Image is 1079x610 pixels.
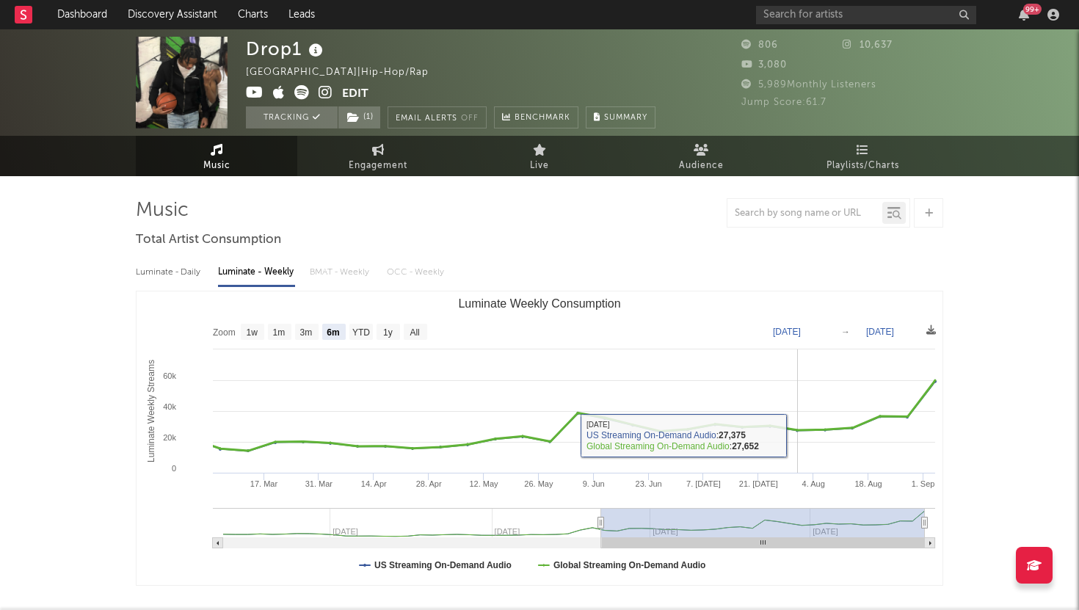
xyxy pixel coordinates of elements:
[361,479,387,488] text: 14. Apr
[586,106,655,128] button: Summary
[841,327,850,337] text: →
[461,115,479,123] em: Off
[741,98,826,107] span: Jump Score: 61.7
[553,560,706,570] text: Global Streaming On-Demand Audio
[218,260,295,285] div: Luminate - Weekly
[146,360,156,462] text: Luminate Weekly Streams
[203,157,230,175] span: Music
[727,208,882,219] input: Search by song name or URL
[843,40,893,50] span: 10,637
[136,260,203,285] div: Luminate - Daily
[352,327,370,338] text: YTD
[854,479,882,488] text: 18. Aug
[773,327,801,337] text: [DATE]
[300,327,313,338] text: 3m
[338,106,380,128] button: (1)
[741,40,778,50] span: 806
[273,327,286,338] text: 1m
[374,560,512,570] text: US Streaming On-Demand Audio
[583,479,605,488] text: 9. Jun
[679,157,724,175] span: Audience
[163,433,176,442] text: 20k
[349,157,407,175] span: Engagement
[469,479,498,488] text: 12. May
[515,109,570,127] span: Benchmark
[163,402,176,411] text: 40k
[213,327,236,338] text: Zoom
[620,136,782,176] a: Audience
[297,136,459,176] a: Engagement
[246,106,338,128] button: Tracking
[458,297,620,310] text: Luminate Weekly Consumption
[530,157,549,175] span: Live
[342,85,368,104] button: Edit
[686,479,721,488] text: 7. [DATE]
[250,479,278,488] text: 17. Mar
[826,157,899,175] span: Playlists/Charts
[383,327,393,338] text: 1y
[247,327,258,338] text: 1w
[604,114,647,122] span: Summary
[416,479,442,488] text: 28. Apr
[1019,9,1029,21] button: 99+
[388,106,487,128] button: Email AlertsOff
[163,371,176,380] text: 60k
[912,479,935,488] text: 1. Sep
[1023,4,1042,15] div: 99 +
[136,136,297,176] a: Music
[494,106,578,128] a: Benchmark
[338,106,381,128] span: ( 1 )
[524,479,553,488] text: 26. May
[459,136,620,176] a: Live
[410,327,419,338] text: All
[741,60,787,70] span: 3,080
[246,64,446,81] div: [GEOGRAPHIC_DATA] | Hip-Hop/Rap
[305,479,333,488] text: 31. Mar
[782,136,943,176] a: Playlists/Charts
[756,6,976,24] input: Search for artists
[327,327,339,338] text: 6m
[636,479,662,488] text: 23. Jun
[172,464,176,473] text: 0
[246,37,327,61] div: Drop1
[739,479,778,488] text: 21. [DATE]
[741,80,876,90] span: 5,989 Monthly Listeners
[137,291,942,585] svg: Luminate Weekly Consumption
[866,327,894,337] text: [DATE]
[136,231,281,249] span: Total Artist Consumption
[802,479,825,488] text: 4. Aug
